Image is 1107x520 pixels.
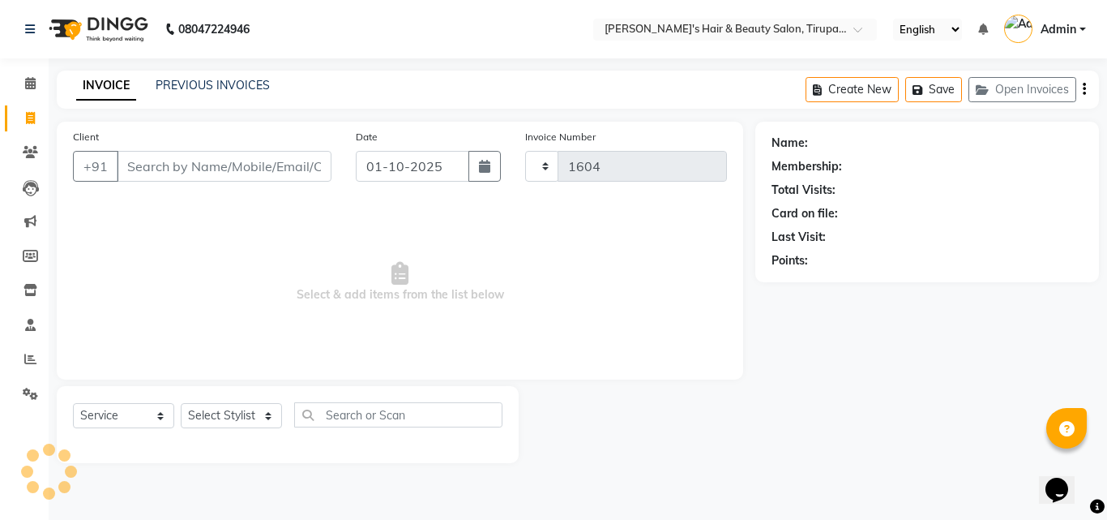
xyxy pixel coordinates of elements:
[806,77,899,102] button: Create New
[771,205,838,222] div: Card on file:
[73,130,99,144] label: Client
[356,130,378,144] label: Date
[41,6,152,52] img: logo
[771,158,842,175] div: Membership:
[178,6,250,52] b: 08047224946
[771,229,826,246] div: Last Visit:
[76,71,136,101] a: INVOICE
[73,151,118,182] button: +91
[294,402,502,428] input: Search or Scan
[117,151,331,182] input: Search by Name/Mobile/Email/Code
[771,182,836,199] div: Total Visits:
[771,135,808,152] div: Name:
[156,78,270,92] a: PREVIOUS INVOICES
[771,252,808,269] div: Points:
[905,77,962,102] button: Save
[1004,15,1032,43] img: Admin
[73,201,727,363] span: Select & add items from the list below
[525,130,596,144] label: Invoice Number
[1041,21,1076,38] span: Admin
[1039,455,1091,504] iframe: chat widget
[968,77,1076,102] button: Open Invoices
